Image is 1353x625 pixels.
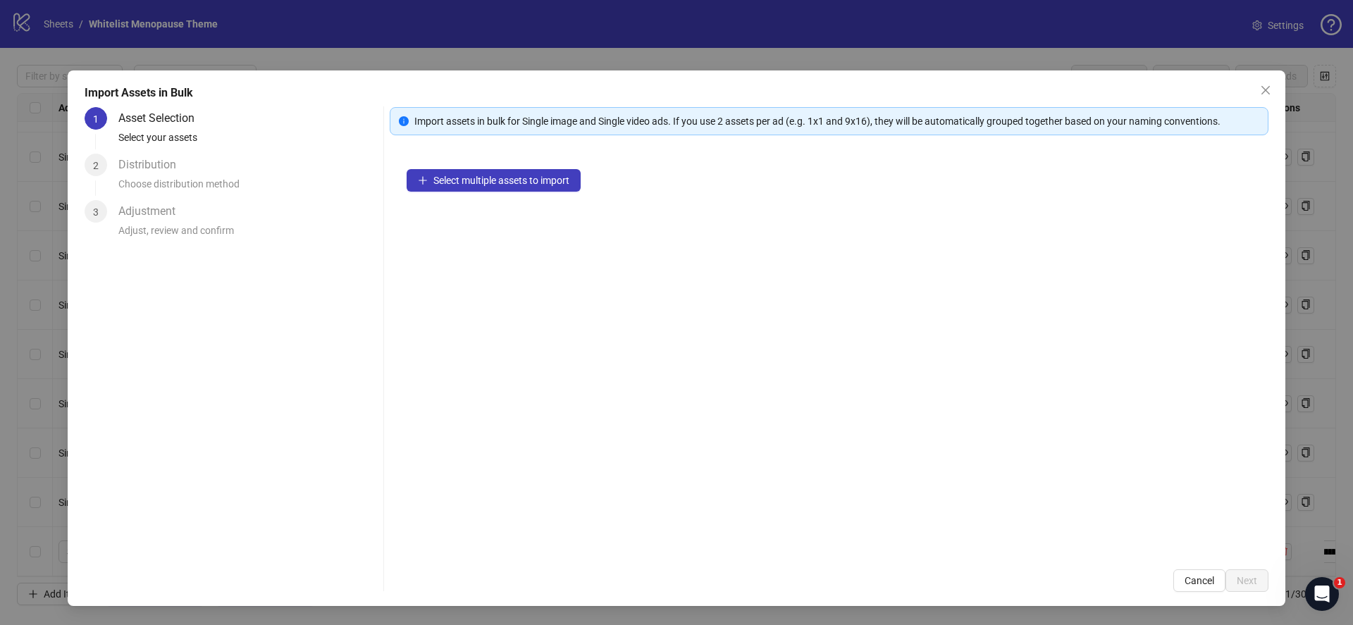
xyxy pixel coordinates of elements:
span: 1 [93,113,99,125]
span: info-circle [399,116,409,126]
div: Select your assets [118,130,378,154]
div: Import assets in bulk for Single image and Single video ads. If you use 2 assets per ad (e.g. 1x1... [414,113,1259,129]
div: Adjustment [118,200,187,223]
div: Adjust, review and confirm [118,223,378,247]
button: Close [1254,79,1277,101]
span: 2 [93,160,99,171]
span: 3 [93,206,99,218]
button: Select multiple assets to import [407,169,581,192]
iframe: Intercom live chat [1305,577,1339,611]
button: Cancel [1173,569,1225,592]
span: close [1260,85,1271,96]
span: plus [418,175,428,185]
div: Distribution [118,154,187,176]
div: Asset Selection [118,107,206,130]
span: Select multiple assets to import [433,175,569,186]
button: Next [1225,569,1268,592]
div: Choose distribution method [118,176,378,200]
span: 1 [1334,577,1345,588]
div: Import Assets in Bulk [85,85,1268,101]
span: Cancel [1185,575,1214,586]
